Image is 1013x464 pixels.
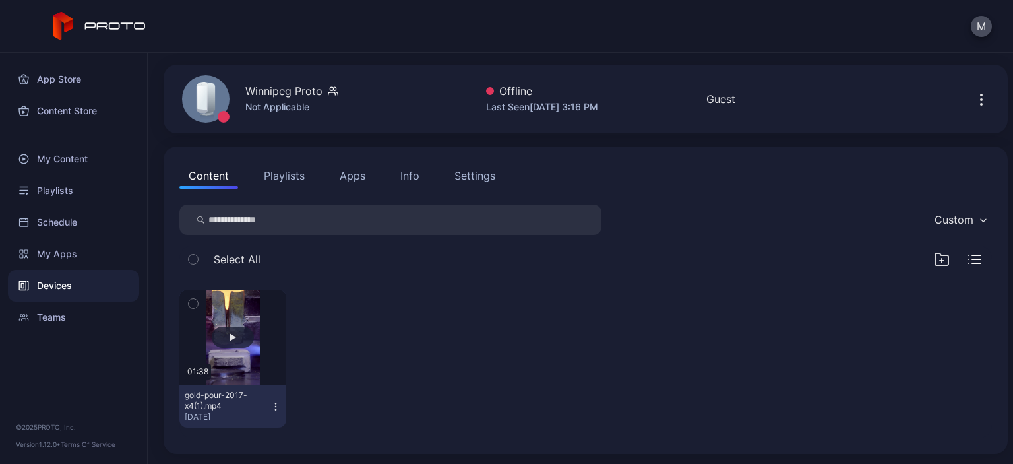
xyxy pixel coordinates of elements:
[255,162,314,189] button: Playlists
[928,205,992,235] button: Custom
[8,175,139,207] a: Playlists
[8,63,139,95] a: App Store
[8,302,139,333] a: Teams
[8,238,139,270] a: My Apps
[330,162,375,189] button: Apps
[391,162,429,189] button: Info
[16,422,131,432] div: © 2025 PROTO, Inc.
[245,83,322,99] div: Winnipeg Proto
[486,99,598,115] div: Last Seen [DATE] 3:16 PM
[245,99,338,115] div: Not Applicable
[445,162,505,189] button: Settings
[971,16,992,37] button: M
[16,440,61,448] span: Version 1.12.0 •
[185,412,270,422] div: [DATE]
[486,83,598,99] div: Offline
[8,143,139,175] a: My Content
[179,162,238,189] button: Content
[935,213,973,226] div: Custom
[61,440,115,448] a: Terms Of Service
[400,168,419,183] div: Info
[8,95,139,127] a: Content Store
[179,385,286,428] button: gold-pour-2017-x4(1).mp4[DATE]
[185,390,257,411] div: gold-pour-2017-x4(1).mp4
[8,207,139,238] a: Schedule
[454,168,495,183] div: Settings
[706,91,735,107] div: Guest
[8,270,139,302] a: Devices
[214,251,261,267] span: Select All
